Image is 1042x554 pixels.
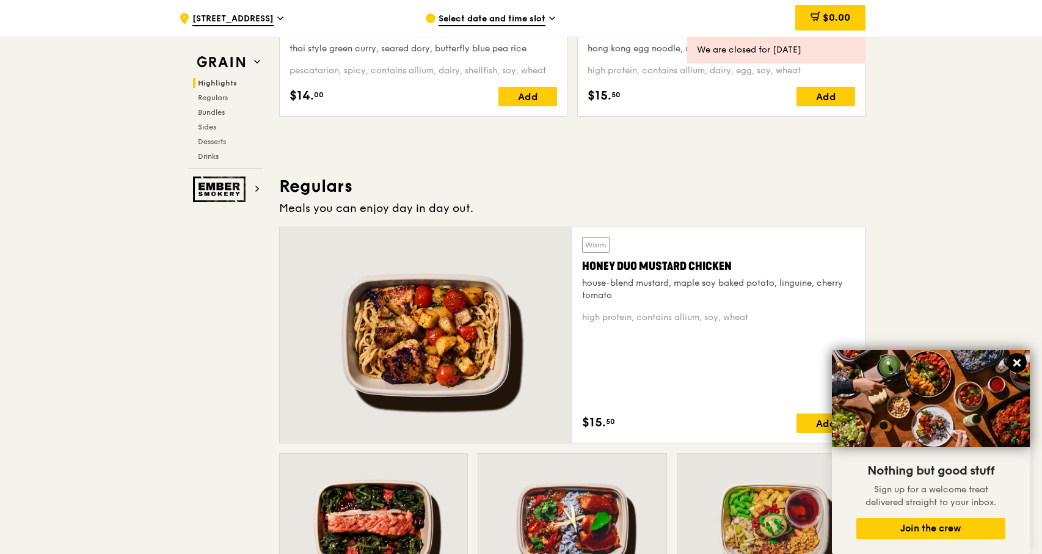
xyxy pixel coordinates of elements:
[198,79,237,87] span: Highlights
[865,484,996,508] span: Sign up for a welcome treat delivered straight to your inbox.
[198,108,225,117] span: Bundles
[290,65,557,77] div: pescatarian, spicy, contains allium, dairy, shellfish, soy, wheat
[439,13,545,26] span: Select date and time slot
[290,87,314,105] span: $14.
[198,152,219,161] span: Drinks
[582,312,855,324] div: high protein, contains allium, soy, wheat
[290,43,557,55] div: thai style green curry, seared dory, butterfly blue pea rice
[498,87,557,106] div: Add
[588,43,855,55] div: hong kong egg noodle, shiitake mushroom, roasted carrot
[279,175,865,197] h3: Regulars
[856,518,1005,539] button: Join the crew
[867,464,994,478] span: Nothing but good stuff
[582,414,606,432] span: $15.
[796,87,855,106] div: Add
[192,13,274,26] span: [STREET_ADDRESS]
[582,258,855,275] div: Honey Duo Mustard Chicken
[279,200,865,217] div: Meals you can enjoy day in day out.
[582,277,855,302] div: house-blend mustard, maple soy baked potato, linguine, cherry tomato
[697,44,856,56] div: We are closed for [DATE]
[611,90,621,100] span: 50
[1007,353,1027,373] button: Close
[588,87,611,105] span: $15.
[193,51,249,73] img: Grain web logo
[606,417,615,426] span: 50
[198,123,216,131] span: Sides
[582,237,610,253] div: Warm
[198,93,228,102] span: Regulars
[314,90,324,100] span: 00
[796,414,855,433] div: Add
[198,137,226,146] span: Desserts
[193,177,249,202] img: Ember Smokery web logo
[588,65,855,77] div: high protein, contains allium, dairy, egg, soy, wheat
[823,12,850,23] span: $0.00
[832,350,1030,447] img: DSC07876-Edit02-Large.jpeg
